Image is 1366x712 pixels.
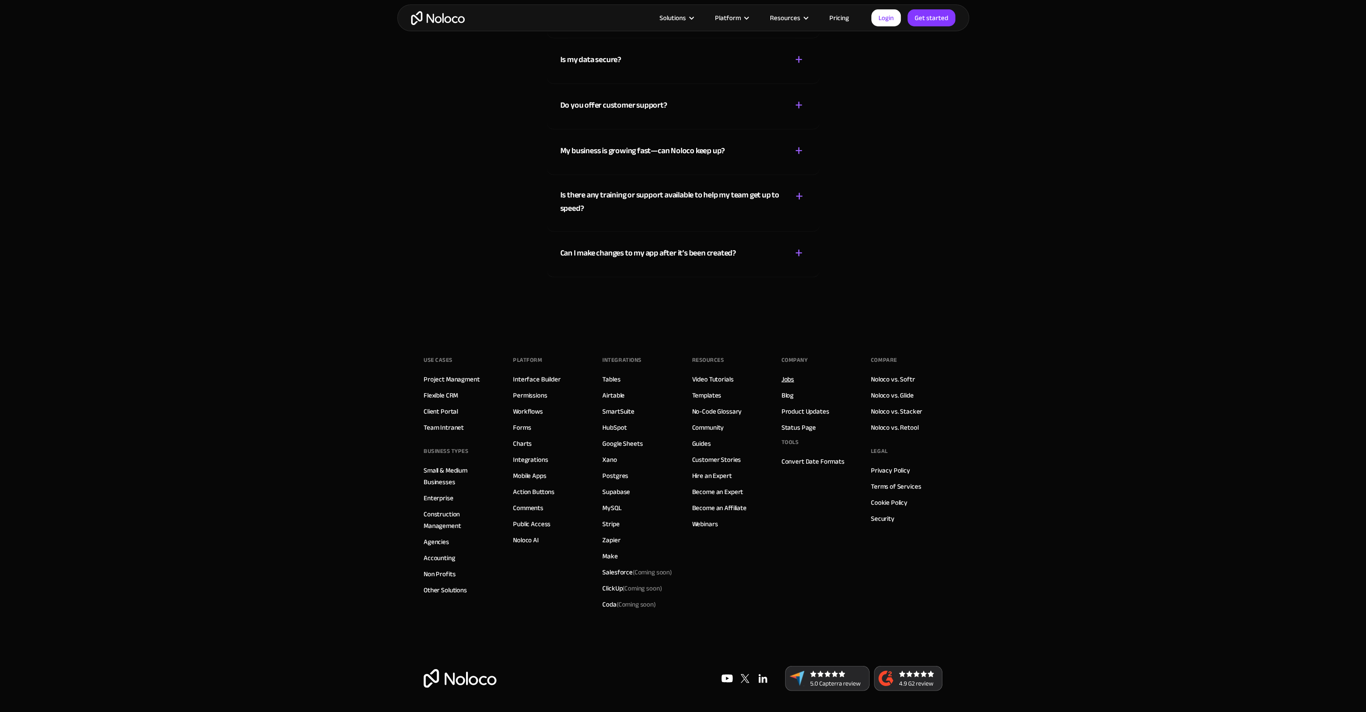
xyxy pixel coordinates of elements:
[602,599,656,610] div: Coda
[795,245,803,261] div: +
[513,502,543,514] a: Comments
[692,373,734,385] a: Video Tutorials
[602,582,662,594] div: ClickUp
[602,438,643,449] a: Google Sheets
[513,454,548,465] a: Integrations
[871,353,897,367] div: Compare
[602,566,672,578] div: Salesforce
[602,550,618,562] a: Make
[424,568,455,580] a: Non Profits
[782,406,829,417] a: Product Updates
[560,99,667,112] div: Do you offer customer support?
[692,438,711,449] a: Guides
[617,598,656,611] span: (Coming soon)
[602,454,617,465] a: Xano
[513,518,551,530] a: Public Access
[513,406,543,417] a: Workflows
[424,373,479,385] a: Project Managment
[704,12,759,24] div: Platform
[692,406,742,417] a: No-Code Glossary
[513,438,532,449] a: Charts
[424,552,455,564] a: Accounting
[692,353,724,367] div: Resources
[715,12,741,24] div: Platform
[424,406,458,417] a: Client Portal
[871,406,922,417] a: Noloco vs. Stacker
[560,144,725,158] div: My business is growing fast—can Noloco keep up?
[782,353,808,367] div: Company
[692,470,732,482] a: Hire an Expert
[424,390,458,401] a: Flexible CRM
[871,373,915,385] a: Noloco vs. Softr
[424,536,449,548] a: Agencies
[908,9,955,26] a: Get started
[424,584,467,596] a: Other Solutions
[513,422,531,433] a: Forms
[602,406,635,417] a: SmartSuite
[513,373,560,385] a: Interface Builder
[602,422,626,433] a: HubSpot
[782,422,816,433] a: Status Page
[411,11,465,25] a: home
[602,390,625,401] a: Airtable
[871,390,914,401] a: Noloco vs. Glide
[871,513,895,524] a: Security
[871,444,888,458] div: Legal
[692,422,724,433] a: Community
[602,486,630,498] a: Supabase
[513,534,539,546] a: Noloco AI
[692,502,747,514] a: Become an Affiliate
[633,566,672,578] span: (Coming soon)
[424,353,453,367] div: Use Cases
[782,456,845,467] a: Convert Date Formats
[513,353,542,367] div: Platform
[782,436,799,449] div: Tools
[692,518,718,530] a: Webinars
[513,486,555,498] a: Action Buttons
[560,53,621,67] div: Is my data secure?
[424,422,464,433] a: Team Intranet
[871,422,918,433] a: Noloco vs. Retool
[602,470,628,482] a: Postgres
[759,12,818,24] div: Resources
[602,373,620,385] a: Tables
[424,465,495,488] a: Small & Medium Businesses
[424,508,495,532] a: Construction Management
[871,9,901,26] a: Login
[648,12,704,24] div: Solutions
[871,481,921,492] a: Terms of Services
[692,454,741,465] a: Customer Stories
[818,12,860,24] a: Pricing
[795,143,803,159] div: +
[871,497,908,508] a: Cookie Policy
[692,390,722,401] a: Templates
[871,465,910,476] a: Privacy Policy
[602,518,619,530] a: Stripe
[513,390,547,401] a: Permissions
[560,188,782,215] div: Is there any training or support available to help my team get up to speed?
[795,52,803,67] div: +
[782,390,794,401] a: Blog
[795,97,803,113] div: +
[770,12,800,24] div: Resources
[622,582,662,595] span: (Coming soon)
[602,534,620,546] a: Zapier
[560,247,736,260] div: Can I make changes to my app after it’s been created?
[660,12,686,24] div: Solutions
[602,353,641,367] div: INTEGRATIONS
[424,492,454,504] a: Enterprise
[795,188,803,204] div: +
[602,502,621,514] a: MySQL
[424,444,468,458] div: BUSINESS TYPES
[692,486,744,498] a: Become an Expert
[513,470,546,482] a: Mobile Apps
[782,373,794,385] a: Jobs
